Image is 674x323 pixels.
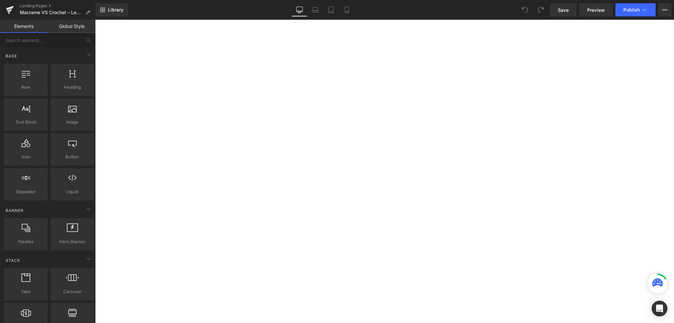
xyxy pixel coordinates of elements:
[52,238,92,245] span: Hero Banner
[579,3,613,16] a: Preview
[339,3,355,16] a: Mobile
[6,288,46,295] span: Tabs
[307,3,323,16] a: Laptop
[52,119,92,126] span: Image
[52,153,92,160] span: Button
[52,288,92,295] span: Carousel
[558,7,569,13] span: Save
[323,3,339,16] a: Tablet
[95,3,128,16] a: New Library
[5,53,18,59] span: Base
[6,84,46,91] span: Row
[658,3,671,16] button: More
[52,188,92,195] span: Liquid
[48,20,95,33] a: Global Style
[518,3,531,16] button: Undo
[6,238,46,245] span: Parallax
[292,3,307,16] a: Desktop
[615,3,656,16] button: Publish
[534,3,547,16] button: Redo
[20,3,95,9] a: Landing Pages
[6,119,46,126] span: Text Block
[5,257,21,264] span: Stack
[652,301,667,316] div: Open Intercom Messenger
[52,84,92,91] span: Heading
[623,7,640,12] span: Publish
[587,7,605,13] span: Preview
[20,10,83,15] span: Macrame VS Crochet – Learn All Differences With Hemptique
[6,188,46,195] span: Separator
[6,153,46,160] span: Icon
[5,207,24,214] span: Banner
[108,7,123,13] span: Library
